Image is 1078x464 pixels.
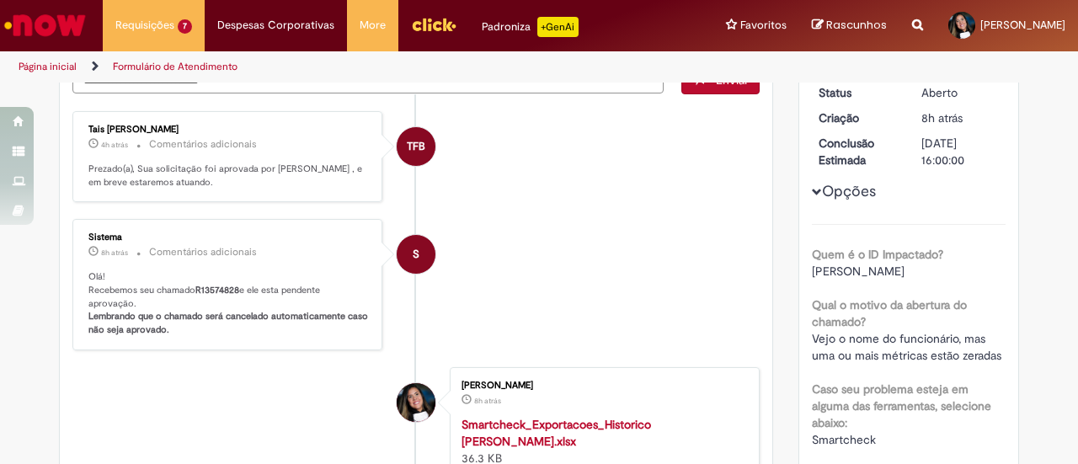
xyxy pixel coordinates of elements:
[462,381,742,391] div: [PERSON_NAME]
[921,84,1000,101] div: Aberto
[740,17,787,34] span: Favoritos
[812,381,991,430] b: Caso seu problema esteja em alguma das ferramentas, selecione abaixo:
[806,84,910,101] dt: Status
[482,17,579,37] div: Padroniza
[812,331,1001,363] span: Vejo o nome do funcionário, mas uma ou mais métricas estão zeradas
[115,17,174,34] span: Requisições
[537,17,579,37] p: +GenAi
[716,72,749,88] span: Enviar
[101,248,128,258] time: 29/09/2025 07:59:23
[88,163,369,189] p: Prezado(a), Sua solicitação foi aprovada por [PERSON_NAME] , e em breve estaremos atuando.
[474,396,501,406] span: 8h atrás
[806,135,910,168] dt: Conclusão Estimada
[407,126,425,167] span: TFB
[413,234,419,275] span: S
[474,396,501,406] time: 29/09/2025 07:59:00
[921,110,963,125] span: 8h atrás
[2,8,88,42] img: ServiceNow
[812,297,967,329] b: Qual o motivo da abertura do chamado?
[101,248,128,258] span: 8h atrás
[101,140,128,150] time: 29/09/2025 12:18:31
[921,109,1000,126] div: 29/09/2025 07:59:08
[812,18,887,34] a: Rascunhos
[88,310,371,336] b: Lembrando que o chamado será cancelado automaticamente caso não seja aprovado.
[13,51,706,83] ul: Trilhas de página
[19,60,77,73] a: Página inicial
[195,284,239,296] b: R13574828
[812,247,943,262] b: Quem é o ID Impactado?
[88,270,369,337] p: Olá! Recebemos seu chamado e ele esta pendente aprovação.
[812,432,876,447] span: Smartcheck
[812,264,905,279] span: [PERSON_NAME]
[397,383,435,422] div: Caroline Da Silva Fernandes
[921,110,963,125] time: 29/09/2025 07:59:08
[178,19,192,34] span: 7
[921,135,1000,168] div: [DATE] 16:00:00
[397,235,435,274] div: System
[149,245,257,259] small: Comentários adicionais
[88,232,369,243] div: Sistema
[397,127,435,166] div: Tais Folhadella Barbosa Bellagamba
[806,109,910,126] dt: Criação
[149,137,257,152] small: Comentários adicionais
[411,12,456,37] img: click_logo_yellow_360x200.png
[360,17,386,34] span: More
[217,17,334,34] span: Despesas Corporativas
[113,60,237,73] a: Formulário de Atendimento
[88,125,369,135] div: Tais [PERSON_NAME]
[826,17,887,33] span: Rascunhos
[101,140,128,150] span: 4h atrás
[462,417,651,449] a: Smartcheck_Exportacoes_Historico [PERSON_NAME].xlsx
[980,18,1065,32] span: [PERSON_NAME]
